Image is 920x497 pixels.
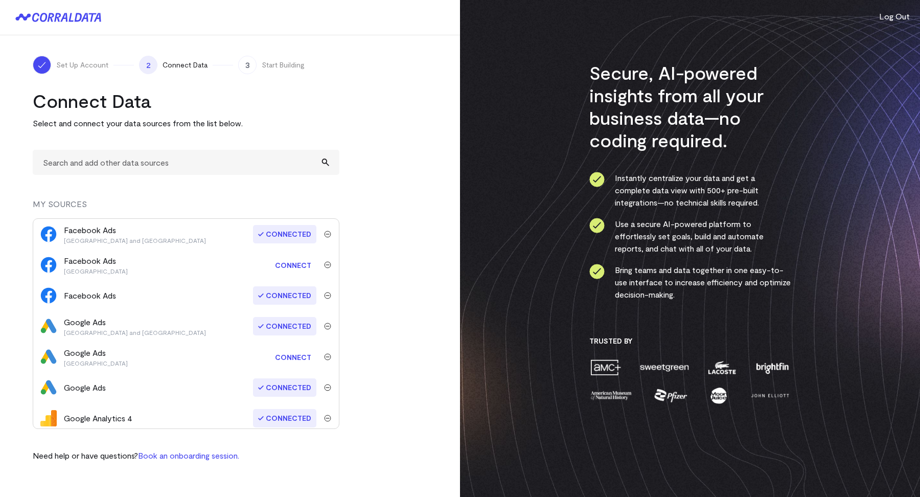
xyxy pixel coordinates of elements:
img: amc-451ba355745a1e68da4dd692ff574243e675d7a235672d558af61b69e36ec7f3.png [589,358,622,376]
div: Facebook Ads [64,255,128,275]
img: sweetgreen-51a9cfd6e7f577b5d2973e4b74db2d3c444f7f1023d7d3914010f7123f825463.png [639,358,690,376]
span: Start Building [262,60,305,70]
img: trash-ca1c80e1d16ab71a5036b7411d6fcb154f9f8364eee40f9fb4e52941a92a1061.svg [324,231,331,238]
a: Connect [270,348,316,367]
span: Connected [253,409,316,427]
p: [GEOGRAPHIC_DATA] and [GEOGRAPHIC_DATA] [64,236,206,244]
img: trash-ca1c80e1d16ab71a5036b7411d6fcb154f9f8364eee40f9fb4e52941a92a1061.svg [324,415,331,422]
img: moon-juice-8ce53f195c39be87c9a230f0550ad6397bce459ce93e102f0ba2bdfd7b7a5226.png [708,387,729,404]
img: brightfin-814104a60bf555cbdbde4872c1947232c4c7b64b86a6714597b672683d806f7b.png [754,358,791,376]
img: trash-ca1c80e1d16ab71a5036b7411d6fcb154f9f8364eee40f9fb4e52941a92a1061.svg [324,353,331,360]
button: Log Out [879,10,910,22]
img: google_ads-1b58f43bd7feffc8709b649899e0ff922d69da16945e3967161387f108ed8d2f.png [40,349,57,365]
div: Google Analytics 4 [64,412,132,424]
p: [GEOGRAPHIC_DATA] [64,359,128,367]
img: lacoste-ee8d7bb45e342e37306c36566003b9a215fb06da44313bcf359925cbd6d27eb6.png [707,358,737,376]
img: pfizer-ec50623584d330049e431703d0cb127f675ce31f452716a68c3f54c01096e829.png [653,387,688,404]
img: facebook_ads-70f54adf8324fd366a4dad5aa4e8dc3a193daeb41612ad8aba5915164cc799be.svg [40,226,57,242]
img: trash-ca1c80e1d16ab71a5036b7411d6fcb154f9f8364eee40f9fb4e52941a92a1061.svg [324,323,331,330]
a: Connect [270,256,316,275]
span: Connected [253,286,316,305]
img: ico-check-circle-0286c843c050abce574082beb609b3a87e49000e2dbcf9c8d101413686918542.svg [589,264,605,279]
img: ico-check-circle-0286c843c050abce574082beb609b3a87e49000e2dbcf9c8d101413686918542.svg [589,172,605,187]
p: Need help or have questions? [33,449,239,462]
span: 2 [139,56,157,74]
li: Instantly centralize your data and get a complete data view with 500+ pre-built integrations—no t... [589,172,791,209]
h3: Secure, AI-powered insights from all your business data—no coding required. [589,61,791,151]
div: Google Ads [64,316,206,336]
img: amnh-fc366fa550d3bbd8e1e85a3040e65cc9710d0bea3abcf147aa05e3a03bbbee56.png [589,387,633,404]
p: Select and connect your data sources from the list below. [33,117,339,129]
img: john-elliott-7c54b8592a34f024266a72de9d15afc68813465291e207b7f02fde802b847052.png [749,387,791,404]
img: trash-ca1c80e1d16ab71a5036b7411d6fcb154f9f8364eee40f9fb4e52941a92a1061.svg [324,261,331,268]
li: Bring teams and data together in one easy-to-use interface to increase efficiency and optimize de... [589,264,791,301]
span: Set Up Account [56,60,108,70]
div: Google Ads [64,381,106,394]
span: Connected [253,317,316,335]
span: Connected [253,225,316,243]
img: ico-check-circle-0286c843c050abce574082beb609b3a87e49000e2dbcf9c8d101413686918542.svg [589,218,605,233]
h2: Connect Data [33,89,339,112]
span: 3 [238,56,257,74]
div: MY SOURCES [33,198,339,218]
span: Connect Data [163,60,208,70]
div: Facebook Ads [64,289,116,302]
div: Facebook Ads [64,224,206,244]
img: ico-check-white-f112bc9ae5b8eaea75d262091fbd3bded7988777ca43907c4685e8c0583e79cb.svg [37,60,47,70]
img: facebook_ads-70f54adf8324fd366a4dad5aa4e8dc3a193daeb41612ad8aba5915164cc799be.svg [40,287,57,304]
h3: Trusted By [589,336,791,346]
p: [GEOGRAPHIC_DATA] and [GEOGRAPHIC_DATA] [64,328,206,336]
li: Use a secure AI-powered platform to effortlessly set goals, build and automate reports, and chat ... [589,218,791,255]
a: Book an onboarding session. [138,450,239,460]
img: google_ads-1b58f43bd7feffc8709b649899e0ff922d69da16945e3967161387f108ed8d2f.png [40,379,57,396]
p: [GEOGRAPHIC_DATA] [64,267,128,275]
img: facebook_ads-70f54adf8324fd366a4dad5aa4e8dc3a193daeb41612ad8aba5915164cc799be.svg [40,257,57,273]
input: Search and add other data sources [33,150,339,175]
span: Connected [253,378,316,397]
div: Google Ads [64,347,128,367]
img: trash-ca1c80e1d16ab71a5036b7411d6fcb154f9f8364eee40f9fb4e52941a92a1061.svg [324,292,331,299]
img: trash-ca1c80e1d16ab71a5036b7411d6fcb154f9f8364eee40f9fb4e52941a92a1061.svg [324,384,331,391]
img: google_analytics_4-633564437f1c5a1f80ed481c8598e5be587fdae20902a9d236da8b1a77aec1de.svg [40,410,57,426]
img: google_ads-1b58f43bd7feffc8709b649899e0ff922d69da16945e3967161387f108ed8d2f.png [40,318,57,334]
